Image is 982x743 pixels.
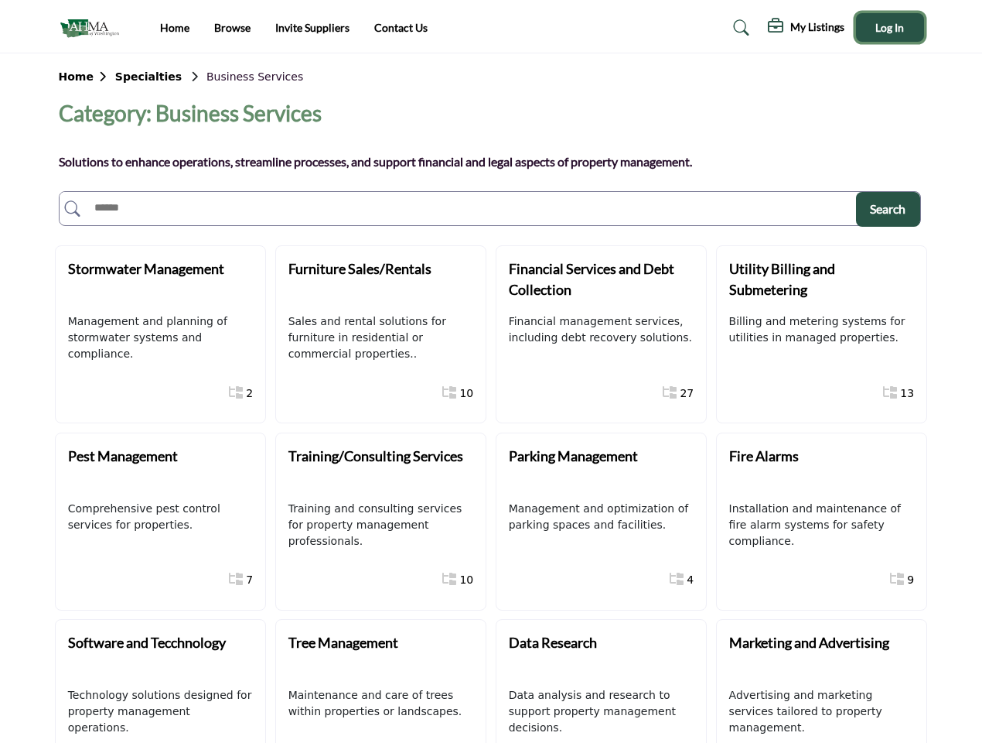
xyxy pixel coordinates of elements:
b: Software and Tecchnology [68,634,226,651]
i: Show All 9 Sub-Categories [890,573,904,585]
b: Furniture Sales/Rentals [288,260,431,277]
i: Show All 13 Sub-Categories [883,386,897,399]
p: Comprehensive pest control services for properties. [68,501,254,533]
i: Show All 4 Sub-Categories [670,573,684,585]
b: Pest Management [68,447,178,464]
b: Tree Management [288,634,398,651]
h2: Category: Business Services [59,101,322,127]
a: 7 [246,566,253,594]
p: Training and consulting services for property management professionals. [288,501,474,550]
p: Technology solutions designed for property management operations. [68,687,254,736]
i: Show All 27 Sub-Categories [663,386,677,399]
p: Advertising and marketing services tailored to property management. [729,687,915,736]
a: 13 [900,379,914,408]
b: Home [59,70,115,83]
a: Contact Us [374,21,428,34]
i: Show All 7 Sub-Categories [229,573,243,585]
b: Parking Management [509,447,638,464]
b: Stormwater Management [68,260,224,277]
a: 4 [687,566,694,594]
b: Data Research [509,634,597,651]
p: Billing and metering systems for utilities in managed properties. [729,313,915,346]
a: Search [718,15,759,40]
a: Browse [214,21,251,34]
h5: My Listings [790,20,844,34]
a: 27 [680,379,694,408]
span: Log In [875,21,904,34]
a: Invite Suppliers [275,21,349,34]
p: Data analysis and research to support property management decisions. [509,687,694,736]
div: My Listings [768,19,844,37]
button: Log In [856,13,924,42]
b: Utility Billing and Submetering [729,260,835,298]
p: Management and optimization of parking spaces and facilities. [509,501,694,533]
b: Financial Services and Debt Collection [509,260,674,298]
i: Show All 10 Sub-Categories [442,573,456,585]
p: Installation and maintenance of fire alarm systems for safety compliance. [729,501,915,550]
p: Maintenance and care of trees within properties or landscapes. [288,687,474,720]
a: 2 [246,379,253,408]
i: Show All 2 Sub-Categories [229,386,243,399]
b: Marketing and Advertising [729,634,889,651]
b: Specialties [115,70,182,83]
i: Show All 10 Sub-Categories [442,386,456,399]
p: Solutions to enhance operations, streamline processes, and support financial and legal aspects of... [59,148,692,176]
button: Search [856,192,920,227]
span: Business Services [206,70,303,83]
a: 10 [459,379,473,408]
p: Financial management services, including debt recovery solutions. [509,313,694,346]
a: Home [160,21,189,34]
p: Sales and rental solutions for furniture in residential or commercial properties.. [288,313,474,362]
p: Management and planning of stormwater systems and compliance. [68,313,254,362]
span: Search [870,201,905,216]
a: 9 [907,566,914,594]
a: 10 [459,566,473,594]
b: Fire Alarms [729,447,799,464]
b: Training/Consulting Services [288,447,463,464]
img: Site Logo [59,15,128,40]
